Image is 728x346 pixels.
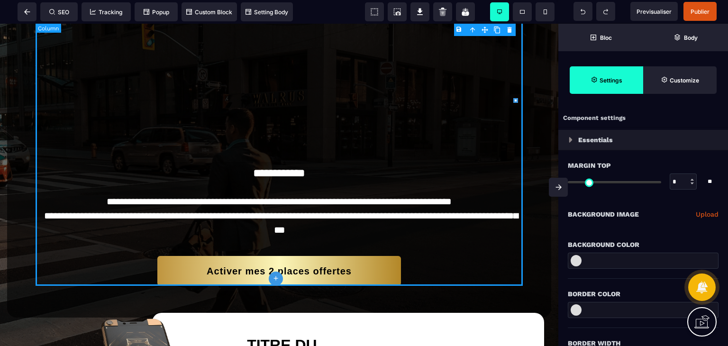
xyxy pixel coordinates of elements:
[365,2,384,21] span: View components
[49,9,69,16] span: SEO
[568,239,719,250] div: Background Color
[558,24,643,51] span: Open Blocks
[570,66,643,94] span: Settings
[630,2,678,21] span: Preview
[684,34,698,41] strong: Body
[600,34,612,41] strong: Bloc
[670,77,699,84] strong: Customize
[90,9,122,16] span: Tracking
[568,160,611,171] span: Margin Top
[568,288,719,300] div: Border Color
[696,209,719,220] a: Upload
[578,134,613,146] p: Essentials
[247,308,525,335] h2: TITRE DU
[600,77,622,84] strong: Settings
[637,8,672,15] span: Previsualiser
[144,9,169,16] span: Popup
[569,137,573,143] img: loading
[157,232,401,262] button: Activer mes 2 places offertes
[691,8,710,15] span: Publier
[388,2,407,21] span: Screenshot
[643,66,717,94] span: Open Style Manager
[568,209,639,220] p: Background Image
[558,109,728,127] div: Component settings
[246,9,288,16] span: Setting Body
[643,24,728,51] span: Open Layer Manager
[186,9,232,16] span: Custom Block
